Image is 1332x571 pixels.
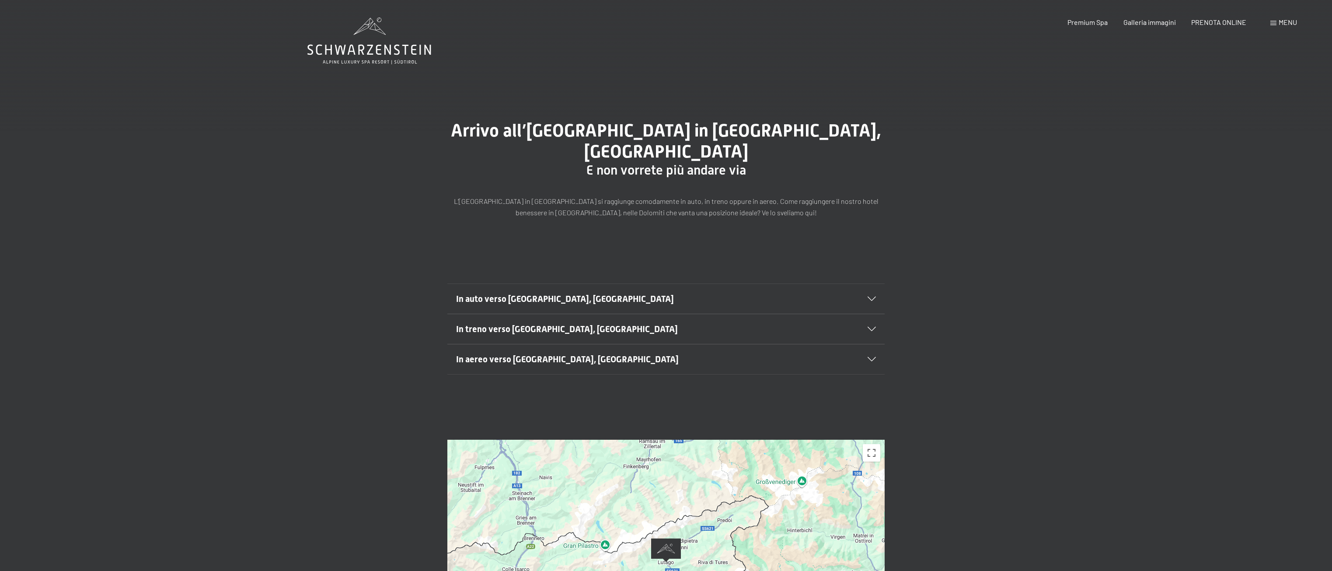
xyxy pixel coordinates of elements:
[586,162,746,178] span: E non vorrete più andare via
[651,538,681,562] div: Alpine Luxury SPA Resort SCHWARZENSTEIN
[447,196,885,218] p: L’[GEOGRAPHIC_DATA] in [GEOGRAPHIC_DATA] si raggiunge comodamente in auto, in treno oppure in aer...
[456,354,679,364] span: In aereo verso [GEOGRAPHIC_DATA], [GEOGRAPHIC_DATA]
[863,444,880,462] button: Attiva/disattiva vista schermo intero
[451,120,881,162] span: Arrivo all’[GEOGRAPHIC_DATA] in [GEOGRAPHIC_DATA], [GEOGRAPHIC_DATA]
[1123,18,1176,26] a: Galleria immagini
[456,324,678,334] span: In treno verso [GEOGRAPHIC_DATA], [GEOGRAPHIC_DATA]
[456,294,674,304] span: In auto verso [GEOGRAPHIC_DATA], [GEOGRAPHIC_DATA]
[1191,18,1246,26] a: PRENOTA ONLINE
[1067,18,1108,26] a: Premium Spa
[1279,18,1297,26] span: Menu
